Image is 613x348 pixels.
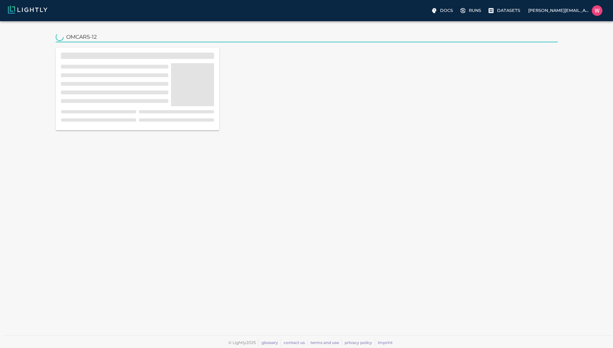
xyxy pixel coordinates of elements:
[592,5,602,16] img: William Maio
[497,7,520,14] p: Datasets
[228,340,256,345] span: © Lightly 2025
[345,340,372,345] a: privacy policy
[458,5,484,16] label: Runs
[261,340,278,345] a: glossary
[526,3,605,18] label: [PERSON_NAME][EMAIL_ADDRESS][PERSON_NAME]William Maio
[429,5,456,16] label: Docs
[284,340,305,345] a: contact us
[486,5,523,16] label: Datasets
[378,340,393,345] a: imprint
[310,340,339,345] a: terms and use
[66,32,555,42] input: search
[469,7,481,14] p: Runs
[440,7,453,14] p: Docs
[8,6,47,14] img: Lightly
[528,7,589,14] p: [PERSON_NAME][EMAIL_ADDRESS][PERSON_NAME]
